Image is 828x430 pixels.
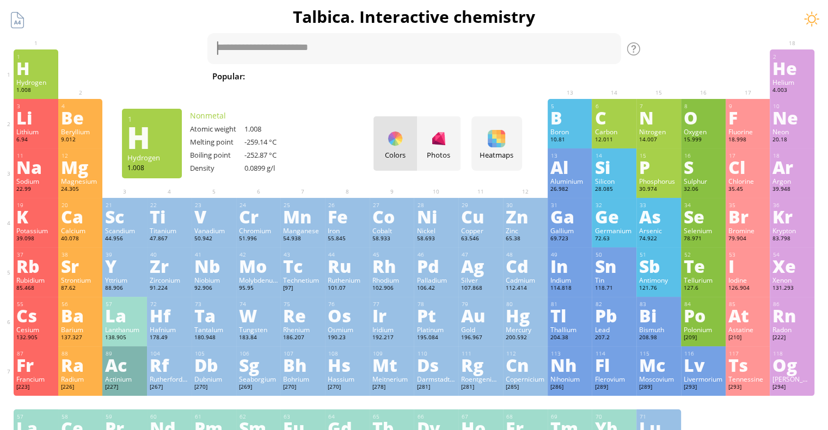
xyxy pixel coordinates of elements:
[16,127,56,136] div: Lithium
[773,103,812,110] div: 10
[684,301,723,308] div: 84
[772,185,812,194] div: 39.948
[594,208,634,225] div: Ge
[595,103,634,110] div: 6
[550,70,598,83] span: Methane
[190,150,244,160] div: Boiling point
[461,226,500,235] div: Copper
[772,257,812,275] div: Xe
[16,136,56,145] div: 6.94
[639,177,678,185] div: Phosphorus
[328,251,367,258] div: 44
[639,158,678,176] div: P
[328,202,367,209] div: 26
[594,158,634,176] div: Si
[330,70,366,83] span: Water
[61,136,100,145] div: 9.012
[772,59,812,77] div: He
[550,185,590,194] div: 26.982
[506,226,545,235] div: Zinc
[17,103,56,110] div: 3
[372,208,412,225] div: Co
[461,325,500,334] div: Gold
[372,307,412,324] div: Ir
[416,235,456,244] div: 58.693
[212,70,253,84] div: Popular:
[773,202,812,209] div: 36
[194,284,234,293] div: 92.906
[594,276,634,284] div: Tin
[61,325,100,334] div: Barium
[772,276,812,284] div: Xenon
[684,177,723,185] div: Sulphur
[594,235,634,244] div: 72.63
[150,235,189,244] div: 47.867
[328,284,367,293] div: 101.07
[61,185,100,194] div: 24.305
[17,301,56,308] div: 55
[684,185,723,194] div: 32.06
[550,136,590,145] div: 10.81
[550,307,590,324] div: Tl
[16,325,56,334] div: Cesium
[17,202,56,209] div: 19
[506,284,545,293] div: 112.414
[150,301,189,308] div: 72
[417,251,456,258] div: 46
[461,284,500,293] div: 107.868
[684,202,723,209] div: 34
[594,109,634,126] div: C
[150,284,189,293] div: 91.224
[61,257,100,275] div: Sr
[772,177,812,185] div: Argon
[639,226,678,235] div: Arsenic
[239,284,278,293] div: 95.95
[244,150,299,160] div: -252.87 °C
[283,307,322,324] div: Re
[729,202,768,209] div: 35
[684,235,723,244] div: 78.971
[728,257,768,275] div: I
[239,276,278,284] div: Molybdenum
[61,276,100,284] div: Strontium
[416,208,456,225] div: Ni
[372,257,412,275] div: Rh
[416,226,456,235] div: Nickel
[550,177,590,185] div: Aluminium
[594,127,634,136] div: Carbon
[284,251,322,258] div: 43
[728,127,768,136] div: Fluorine
[684,136,723,145] div: 15.999
[61,226,100,235] div: Calcium
[594,325,634,334] div: Lead
[416,284,456,293] div: 106.42
[244,137,299,147] div: -259.14 °C
[684,284,723,293] div: 127.6
[639,185,678,194] div: 30.974
[461,257,500,275] div: Ag
[550,284,590,293] div: 114.818
[594,307,634,324] div: Pb
[127,153,176,163] div: Hydrogen
[639,257,678,275] div: Sb
[244,124,299,134] div: 1.008
[417,202,456,209] div: 28
[240,202,278,209] div: 24
[16,284,56,293] div: 85.468
[773,301,812,308] div: 86
[283,235,322,244] div: 54.938
[461,235,500,244] div: 63.546
[190,137,244,147] div: Melting point
[150,208,189,225] div: Ti
[328,257,367,275] div: Ru
[639,325,678,334] div: Bismuth
[684,127,723,136] div: Oxygen
[372,276,412,284] div: Rhodium
[283,226,322,235] div: Manganese
[639,208,678,225] div: As
[461,307,500,324] div: Au
[728,109,768,126] div: F
[640,103,678,110] div: 7
[105,284,144,293] div: 88.906
[16,226,56,235] div: Potassium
